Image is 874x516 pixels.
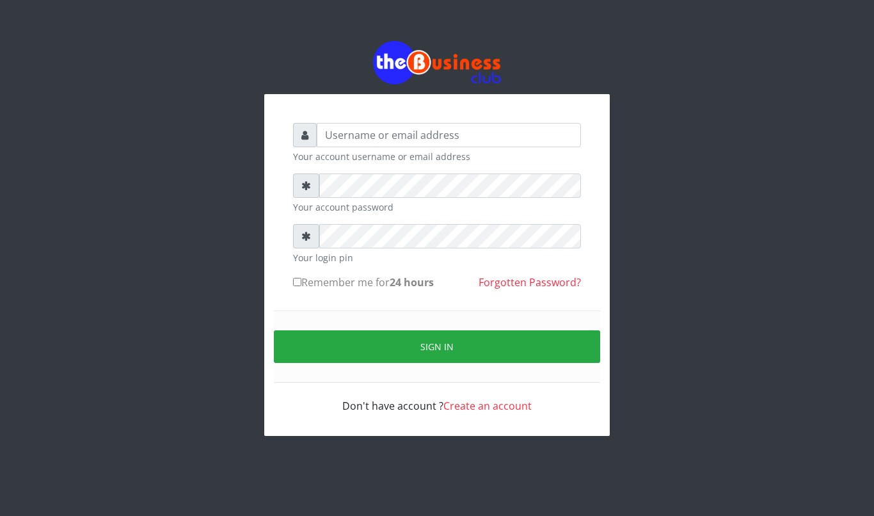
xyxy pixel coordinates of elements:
a: Forgotten Password? [479,275,581,289]
button: Sign in [274,330,600,363]
div: Don't have account ? [293,383,581,414]
input: Username or email address [317,123,581,147]
input: Remember me for24 hours [293,278,301,286]
small: Your login pin [293,251,581,264]
small: Your account password [293,200,581,214]
b: 24 hours [390,275,434,289]
a: Create an account [443,399,532,413]
label: Remember me for [293,275,434,290]
small: Your account username or email address [293,150,581,163]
